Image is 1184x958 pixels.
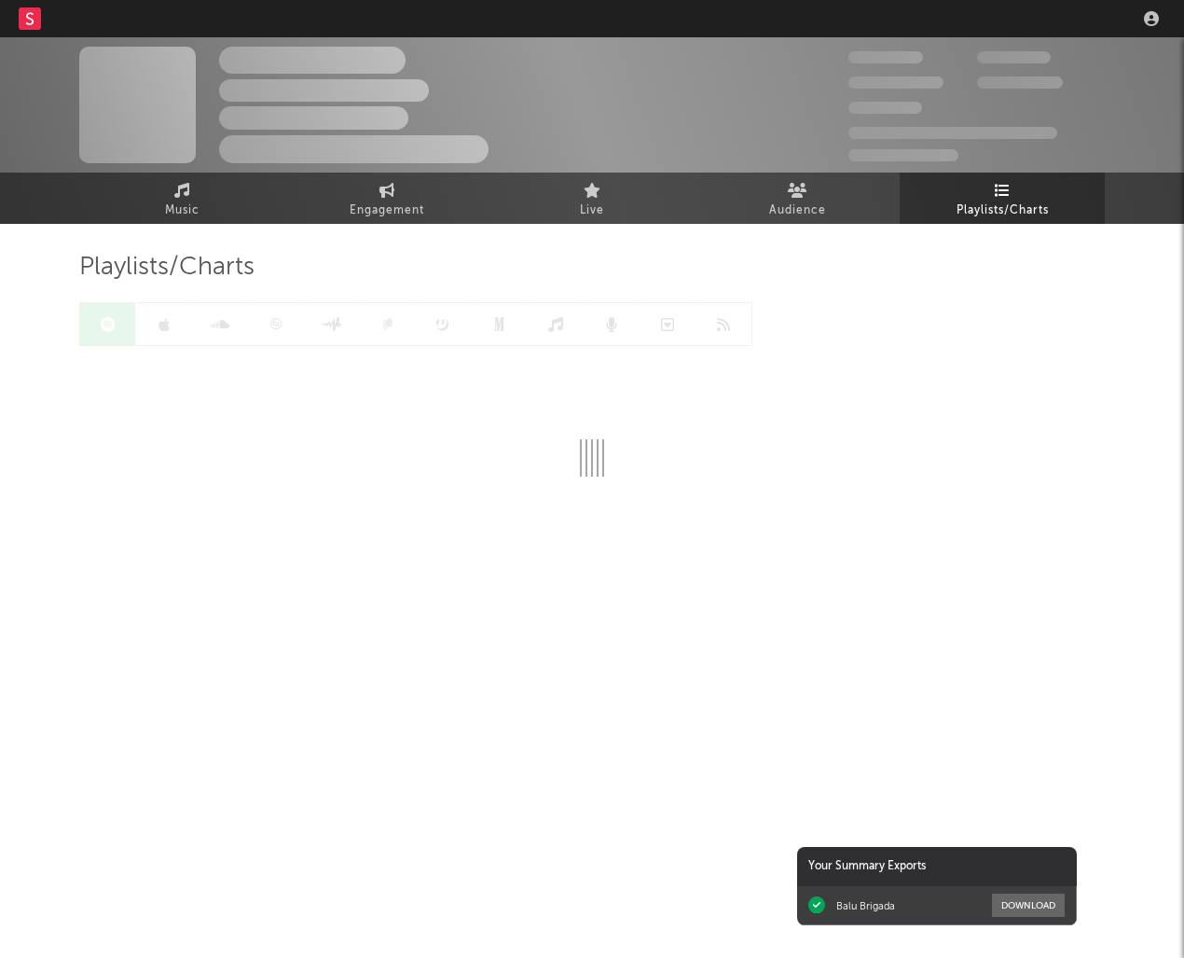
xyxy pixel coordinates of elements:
[580,200,604,222] span: Live
[489,173,695,224] a: Live
[992,894,1065,917] button: Download
[769,200,826,222] span: Audience
[695,173,900,224] a: Audience
[957,200,1049,222] span: Playlists/Charts
[350,200,424,222] span: Engagement
[848,51,923,63] span: 300,000
[848,76,943,89] span: 50,000,000
[848,102,922,114] span: 100,000
[900,173,1105,224] a: Playlists/Charts
[284,173,489,224] a: Engagement
[836,899,895,912] div: Balu Brigada
[79,173,284,224] a: Music
[797,847,1077,886] div: Your Summary Exports
[848,149,958,161] span: Jump Score: 85.0
[165,200,200,222] span: Music
[848,127,1057,139] span: 50,000,000 Monthly Listeners
[977,76,1063,89] span: 1,000,000
[977,51,1051,63] span: 100,000
[79,257,255,279] span: Playlists/Charts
